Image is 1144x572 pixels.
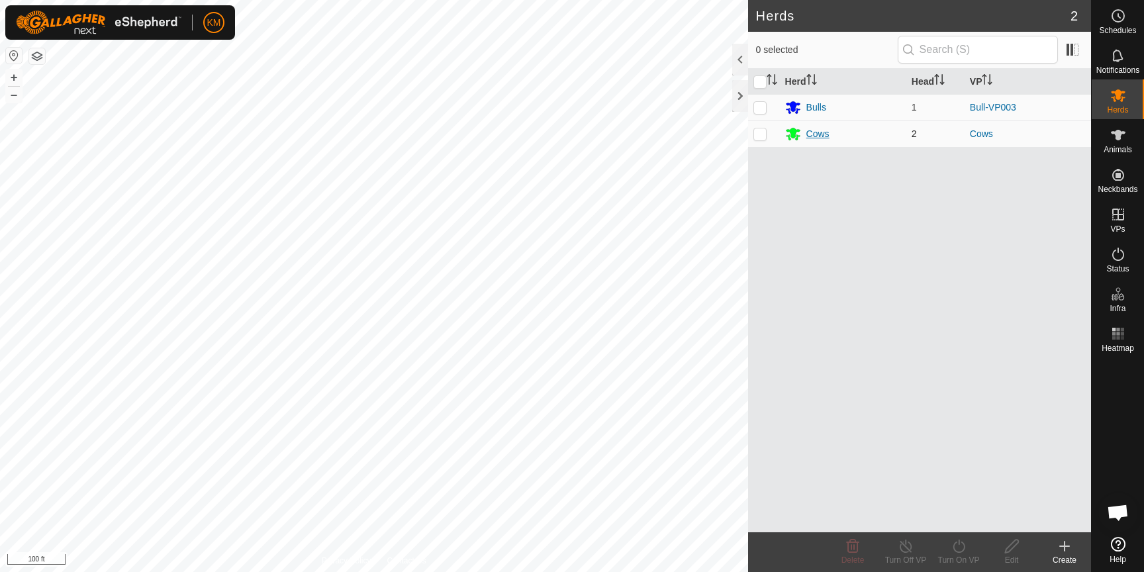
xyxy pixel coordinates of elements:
span: Infra [1110,305,1125,312]
div: Bulls [806,101,826,115]
a: Help [1092,532,1144,569]
a: Contact Us [387,555,426,567]
a: Privacy Policy [322,555,371,567]
button: – [6,87,22,103]
div: Create [1038,554,1091,566]
span: Schedules [1099,26,1136,34]
button: Map Layers [29,48,45,64]
span: Notifications [1096,66,1139,74]
div: Open chat [1098,493,1138,532]
p-sorticon: Activate to sort [934,76,945,87]
div: Turn On VP [932,554,985,566]
p-sorticon: Activate to sort [806,76,817,87]
span: Help [1110,555,1126,563]
span: Status [1106,265,1129,273]
span: Animals [1104,146,1132,154]
th: Herd [780,69,906,95]
p-sorticon: Activate to sort [982,76,992,87]
div: Turn Off VP [879,554,932,566]
h2: Herds [756,8,1071,24]
th: Head [906,69,965,95]
button: + [6,70,22,85]
span: 2 [1071,6,1078,26]
span: Delete [841,555,865,565]
span: 2 [912,128,917,139]
img: Gallagher Logo [16,11,181,34]
p-sorticon: Activate to sort [767,76,777,87]
span: Neckbands [1098,185,1137,193]
button: Reset Map [6,48,22,64]
th: VP [965,69,1091,95]
span: 0 selected [756,43,898,57]
span: Heatmap [1102,344,1134,352]
a: Cows [970,128,993,139]
div: Cows [806,127,830,141]
div: Edit [985,554,1038,566]
span: VPs [1110,225,1125,233]
span: KM [207,16,221,30]
span: Herds [1107,106,1128,114]
input: Search (S) [898,36,1058,64]
span: 1 [912,102,917,113]
a: Bull-VP003 [970,102,1016,113]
